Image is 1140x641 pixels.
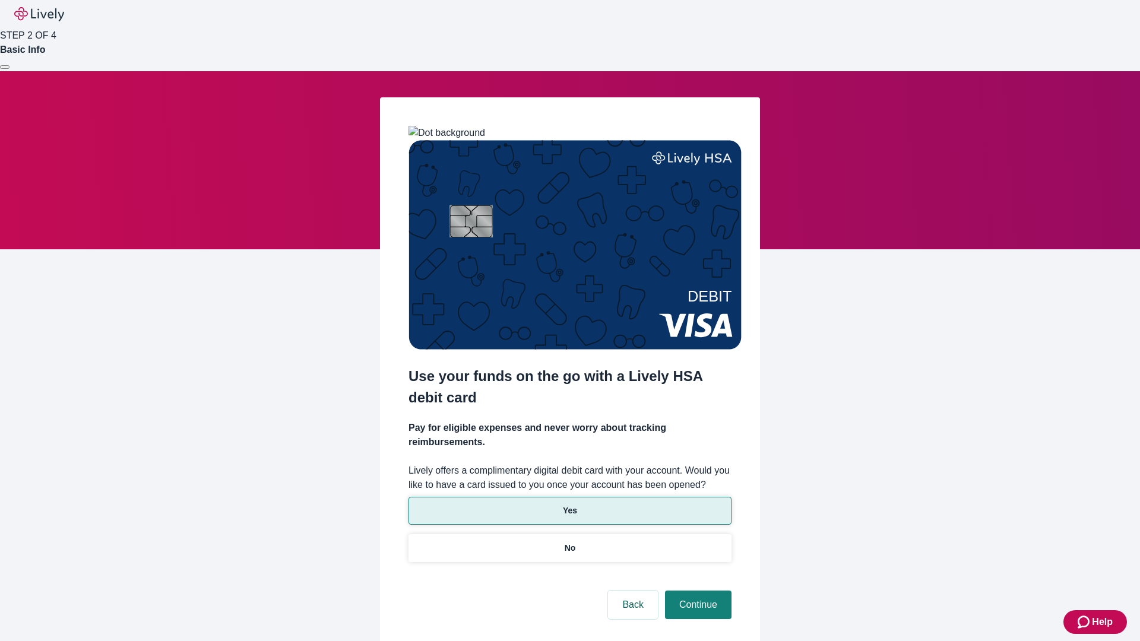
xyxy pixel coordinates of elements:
[408,497,731,525] button: Yes
[563,504,577,517] p: Yes
[408,421,731,449] h4: Pay for eligible expenses and never worry about tracking reimbursements.
[408,534,731,562] button: No
[14,7,64,21] img: Lively
[1078,615,1092,629] svg: Zendesk support icon
[665,591,731,619] button: Continue
[408,464,731,492] label: Lively offers a complimentary digital debit card with your account. Would you like to have a card...
[608,591,658,619] button: Back
[565,542,576,554] p: No
[408,126,485,140] img: Dot background
[408,140,742,350] img: Debit card
[408,366,731,408] h2: Use your funds on the go with a Lively HSA debit card
[1092,615,1113,629] span: Help
[1063,610,1127,634] button: Zendesk support iconHelp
